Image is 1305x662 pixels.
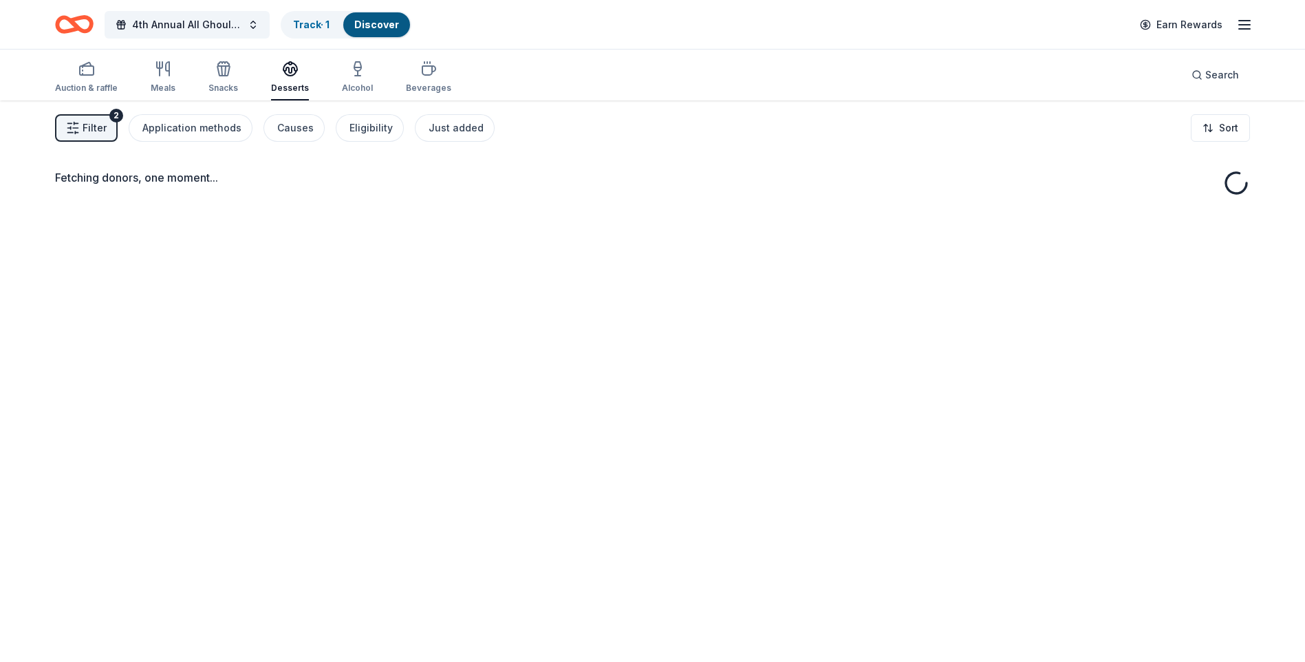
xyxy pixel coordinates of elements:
[342,83,373,94] div: Alcohol
[1205,67,1239,83] span: Search
[415,114,495,142] button: Just added
[55,8,94,41] a: Home
[271,83,309,94] div: Desserts
[55,114,118,142] button: Filter2
[132,17,242,33] span: 4th Annual All Ghouls Gala
[271,55,309,100] button: Desserts
[349,120,393,136] div: Eligibility
[293,19,330,30] a: Track· 1
[208,55,238,100] button: Snacks
[83,120,107,136] span: Filter
[1219,120,1238,136] span: Sort
[342,55,373,100] button: Alcohol
[263,114,325,142] button: Causes
[354,19,399,30] a: Discover
[55,169,1250,186] div: Fetching donors, one moment...
[55,55,118,100] button: Auction & raffle
[429,120,484,136] div: Just added
[208,83,238,94] div: Snacks
[55,83,118,94] div: Auction & raffle
[1132,12,1231,37] a: Earn Rewards
[105,11,270,39] button: 4th Annual All Ghouls Gala
[406,83,451,94] div: Beverages
[277,120,314,136] div: Causes
[406,55,451,100] button: Beverages
[109,109,123,122] div: 2
[336,114,404,142] button: Eligibility
[151,83,175,94] div: Meals
[281,11,411,39] button: Track· 1Discover
[142,120,241,136] div: Application methods
[1191,114,1250,142] button: Sort
[151,55,175,100] button: Meals
[1180,61,1250,89] button: Search
[129,114,252,142] button: Application methods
